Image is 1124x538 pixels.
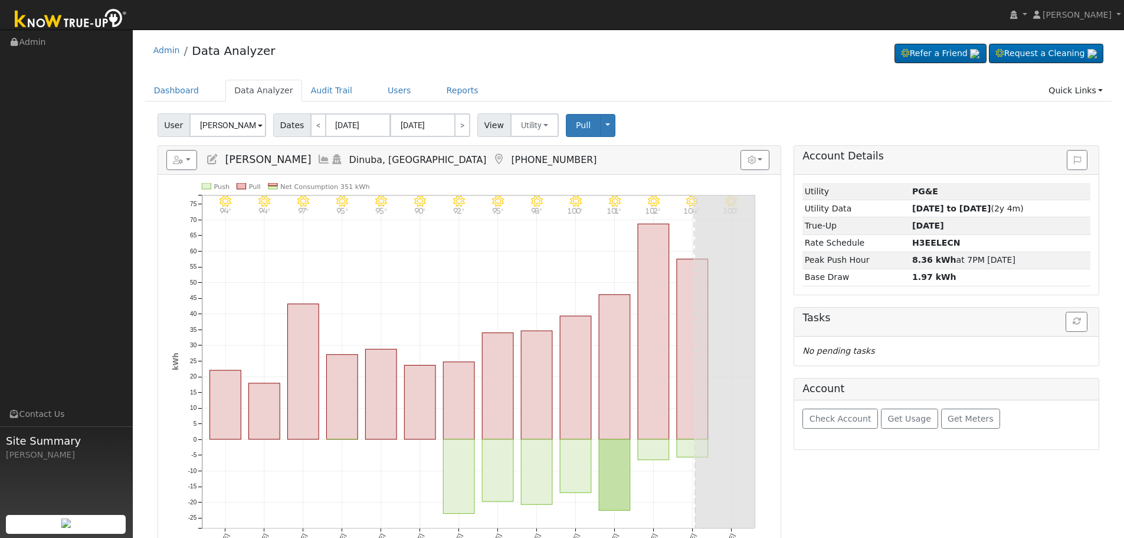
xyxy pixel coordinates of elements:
[802,269,910,286] td: Base Draw
[192,44,275,58] a: Data Analyzer
[560,439,591,493] rect: onclick=""
[521,331,552,439] rect: onclick=""
[1087,49,1097,58] img: retrieve
[310,113,326,137] a: <
[302,80,361,102] a: Audit Trail
[576,120,591,130] span: Pull
[371,207,391,214] p: 95°
[443,439,474,514] rect: onclick=""
[190,263,197,270] text: 55
[153,45,180,55] a: Admin
[158,113,190,137] span: User
[409,207,430,214] p: 90°
[482,333,513,439] rect: onclick=""
[894,44,987,64] a: Refer a Friend
[190,358,197,364] text: 25
[566,114,601,137] button: Pull
[948,414,994,423] span: Get Meters
[881,409,938,429] button: Get Usage
[336,195,348,207] i: 8/02 - Clear
[404,366,435,439] rect: onclick=""
[599,439,630,511] rect: onclick=""
[190,201,197,207] text: 75
[438,80,487,102] a: Reports
[190,327,197,333] text: 35
[190,217,197,223] text: 70
[912,187,938,196] strong: ID: 16720999, authorized: 05/13/25
[802,346,874,356] i: No pending tasks
[643,207,664,214] p: 102°
[190,374,197,380] text: 20
[193,420,196,427] text: 5
[1040,80,1112,102] a: Quick Links
[531,195,543,207] i: 8/07 - Clear
[193,436,196,443] text: 0
[802,200,910,217] td: Utility Data
[206,154,219,165] a: Edit User (30203)
[188,515,196,521] text: -25
[912,272,956,282] strong: 1.97 kWh
[448,207,469,214] p: 92°
[317,154,330,165] a: Multi-Series Graph
[349,154,487,165] span: Dinuba, [GEOGRAPHIC_DATA]
[214,183,230,191] text: Push
[970,49,979,58] img: retrieve
[686,195,698,207] i: 8/11 - Clear
[258,195,270,207] i: 7/31 - Clear
[682,207,703,214] p: 104°
[677,259,708,439] rect: onclick=""
[6,449,126,461] div: [PERSON_NAME]
[492,195,504,207] i: 8/06 - Clear
[209,370,241,439] rect: onclick=""
[414,195,426,207] i: 8/04 - Clear
[638,439,669,460] rect: onclick=""
[802,217,910,234] td: True-Up
[189,113,266,137] input: Select a User
[9,6,133,33] img: Know True-Up
[61,519,71,528] img: retrieve
[190,279,197,286] text: 50
[365,350,396,440] rect: onclick=""
[287,304,319,439] rect: onclick=""
[570,195,582,207] i: 8/08 - Clear
[802,150,1090,162] h5: Account Details
[802,234,910,252] td: Rate Schedule
[190,232,197,239] text: 65
[375,195,387,207] i: 8/03 - Clear
[443,362,474,439] rect: onclick=""
[802,312,1090,324] h5: Tasks
[802,409,878,429] button: Check Account
[647,195,659,207] i: 8/10 - Clear
[802,383,844,394] h5: Account
[215,207,235,214] p: 94°
[511,154,597,165] span: [PHONE_NUMBER]
[190,311,197,317] text: 40
[608,195,620,207] i: 8/09 - Clear
[6,433,126,449] span: Site Summary
[604,207,625,214] p: 101°
[802,252,910,269] td: Peak Push Hour
[273,113,311,137] span: Dates
[565,207,586,214] p: 100°
[560,316,591,439] rect: onclick=""
[293,207,313,214] p: 97°
[638,224,669,439] rect: onclick=""
[145,80,208,102] a: Dashboard
[188,499,196,506] text: -20
[332,207,352,214] p: 95°
[188,468,196,474] text: -10
[225,154,311,165] span: [PERSON_NAME]
[326,355,358,439] rect: onclick=""
[912,204,1024,213] span: (2y 4m)
[910,252,1091,269] td: at 7PM [DATE]
[190,248,197,255] text: 60
[526,207,547,214] p: 98°
[912,238,961,247] strong: C
[1043,10,1112,19] span: [PERSON_NAME]
[912,255,956,265] strong: 8.36 kWh
[190,389,197,396] text: 15
[191,452,196,458] text: -5
[1066,312,1087,332] button: Refresh
[1067,150,1087,170] button: Issue History
[190,295,197,302] text: 45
